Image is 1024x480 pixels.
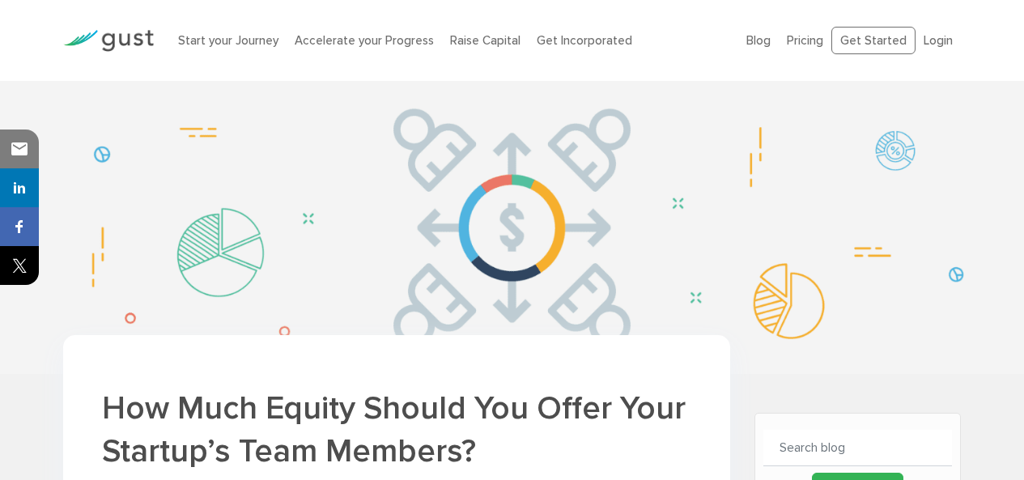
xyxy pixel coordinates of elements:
[924,33,953,48] a: Login
[295,33,434,48] a: Accelerate your Progress
[763,430,952,466] input: Search blog
[178,33,278,48] a: Start your Journey
[63,30,154,52] img: Gust Logo
[102,387,691,473] h1: How Much Equity Should You Offer Your Startup’s Team Members?
[787,33,823,48] a: Pricing
[537,33,632,48] a: Get Incorporated
[450,33,520,48] a: Raise Capital
[746,33,771,48] a: Blog
[831,27,916,55] a: Get Started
